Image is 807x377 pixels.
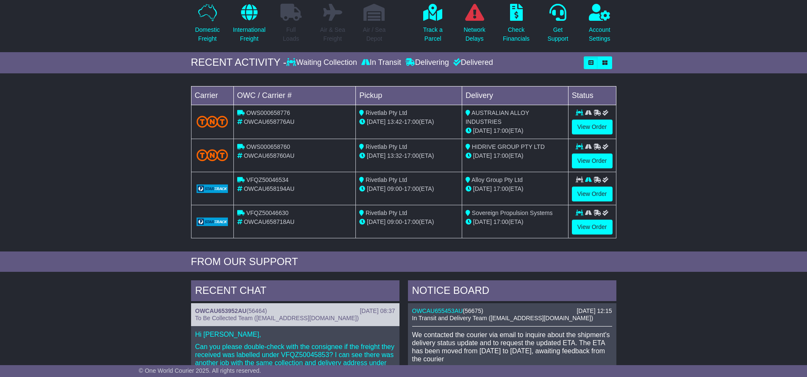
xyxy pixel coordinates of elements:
span: In Transit and Delivery Team ([EMAIL_ADDRESS][DOMAIN_NAME]) [412,315,593,321]
div: In Transit [359,58,403,67]
span: VFQZ50046534 [246,176,288,183]
span: Rivetlab Pty Ltd [366,143,407,150]
a: AccountSettings [588,3,611,48]
span: HIDRIVE GROUP PTY LTD [472,143,545,150]
div: - (ETA) [359,184,458,193]
a: View Order [572,120,613,134]
span: Alloy Group Pty Ltd [471,176,523,183]
div: (ETA) [466,218,565,226]
div: Delivering [403,58,451,67]
span: [DATE] [367,185,385,192]
span: 17:00 [404,185,419,192]
div: FROM OUR SUPPORT [191,256,616,268]
div: ( ) [195,307,395,315]
div: [DATE] 12:15 [577,307,612,315]
span: OWCAU658776AU [244,118,294,125]
div: - (ETA) [359,218,458,226]
div: ( ) [412,307,612,315]
span: 17:00 [494,127,508,134]
span: [DATE] [367,218,385,225]
div: (ETA) [466,184,565,193]
p: Full Loads [280,25,302,43]
span: [DATE] [473,218,492,225]
div: NOTICE BOARD [408,280,616,303]
span: 17:00 [494,218,508,225]
a: OWCAU655453AU [412,307,463,314]
td: Carrier [191,86,233,105]
p: Domestic Freight [195,25,219,43]
div: - (ETA) [359,117,458,126]
img: TNT_Domestic.png [197,149,228,161]
a: View Order [572,154,613,168]
span: Rivetlab Pty Ltd [366,209,407,216]
span: © One World Courier 2025. All rights reserved. [139,367,261,374]
span: 13:32 [387,152,402,159]
td: Pickup [356,86,462,105]
p: Track a Parcel [423,25,443,43]
p: Check Financials [503,25,530,43]
span: VFQZ50046630 [246,209,288,216]
p: We contacted the courier via email to inquire about the shipment's delivery status update and to ... [412,331,612,363]
p: Get Support [547,25,568,43]
img: TNT_Domestic.png [197,116,228,127]
p: Hi [PERSON_NAME], [195,330,395,338]
a: OWCAU653952AU [195,307,247,314]
span: 17:00 [404,152,419,159]
span: 56675 [465,307,481,314]
span: Sovereign Propulsion Systems [472,209,553,216]
div: [DATE] 08:37 [360,307,395,315]
span: 56464 [249,307,265,314]
span: 17:00 [494,185,508,192]
span: 13:42 [387,118,402,125]
div: - (ETA) [359,151,458,160]
div: (ETA) [466,151,565,160]
span: 09:00 [387,218,402,225]
span: Rivetlab Pty Ltd [366,109,407,116]
a: DomesticFreight [194,3,220,48]
span: Rivetlab Pty Ltd [366,176,407,183]
a: GetSupport [547,3,569,48]
p: Can you please double-check with the consignee if the freight they received was labelled under VF... [195,343,395,375]
p: Account Settings [589,25,610,43]
a: View Order [572,220,613,235]
span: OWCAU658718AU [244,218,294,225]
span: OWS000658776 [246,109,290,116]
span: 17:00 [494,152,508,159]
span: To Be Collected Team ([EMAIL_ADDRESS][DOMAIN_NAME]) [195,315,359,321]
span: OWCAU658760AU [244,152,294,159]
p: Air & Sea Freight [320,25,345,43]
span: AUSTRALIAN ALLOY INDUSTRIES [466,109,529,125]
a: Track aParcel [423,3,443,48]
span: [DATE] [367,118,385,125]
span: OWS000658760 [246,143,290,150]
div: (ETA) [466,126,565,135]
td: Status [568,86,616,105]
span: [DATE] [473,185,492,192]
td: Delivery [462,86,568,105]
p: International Freight [233,25,266,43]
div: Delivered [451,58,493,67]
span: [DATE] [367,152,385,159]
div: RECENT CHAT [191,280,399,303]
span: 17:00 [404,218,419,225]
span: [DATE] [473,152,492,159]
a: NetworkDelays [463,3,485,48]
a: InternationalFreight [233,3,266,48]
span: OWCAU658194AU [244,185,294,192]
a: CheckFinancials [502,3,530,48]
a: View Order [572,187,613,201]
span: 17:00 [404,118,419,125]
img: GetCarrierServiceLogo [197,184,228,193]
span: [DATE] [473,127,492,134]
td: OWC / Carrier # [233,86,356,105]
img: GetCarrierServiceLogo [197,218,228,226]
p: Air / Sea Depot [363,25,386,43]
div: Waiting Collection [286,58,359,67]
span: 09:00 [387,185,402,192]
div: RECENT ACTIVITY - [191,56,287,69]
p: Network Delays [463,25,485,43]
